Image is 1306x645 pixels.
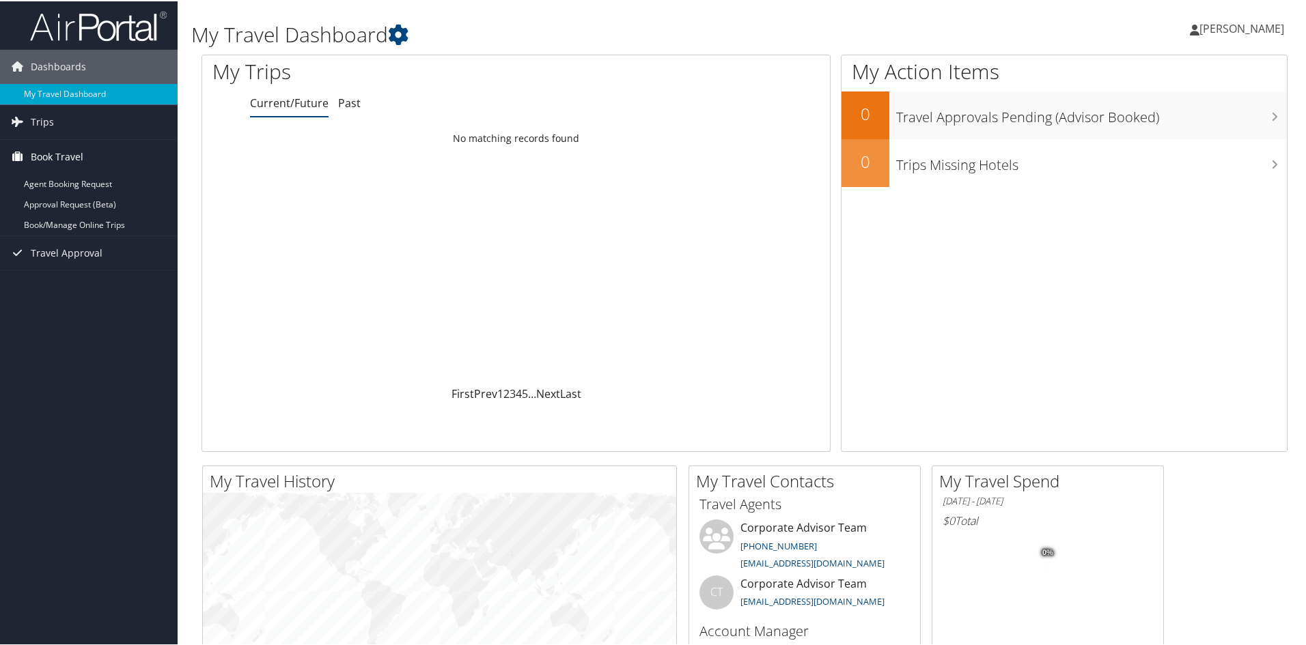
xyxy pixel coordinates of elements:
[693,518,917,574] li: Corporate Advisor Team
[31,235,102,269] span: Travel Approval
[939,468,1163,491] h2: My Travel Spend
[1190,7,1298,48] a: [PERSON_NAME]
[31,104,54,138] span: Trips
[699,493,910,513] h3: Travel Agents
[693,574,917,618] li: Corporate Advisor Team
[842,90,1287,138] a: 0Travel Approvals Pending (Advisor Booked)
[212,56,558,85] h1: My Trips
[1199,20,1284,35] span: [PERSON_NAME]
[451,385,474,400] a: First
[503,385,510,400] a: 2
[536,385,560,400] a: Next
[943,512,955,527] span: $0
[943,493,1153,506] h6: [DATE] - [DATE]
[202,125,830,149] td: No matching records found
[210,468,676,491] h2: My Travel History
[943,512,1153,527] h6: Total
[699,620,910,640] h3: Account Manager
[842,149,889,172] h2: 0
[896,147,1287,173] h3: Trips Missing Hotels
[474,385,497,400] a: Prev
[31,48,86,83] span: Dashboards
[740,539,817,551] a: [PHONE_NUMBER]
[250,94,329,109] a: Current/Future
[31,139,83,173] span: Book Travel
[699,574,734,608] div: CT
[191,19,929,48] h1: My Travel Dashboard
[696,468,920,491] h2: My Travel Contacts
[842,138,1287,186] a: 0Trips Missing Hotels
[338,94,361,109] a: Past
[740,594,885,606] a: [EMAIL_ADDRESS][DOMAIN_NAME]
[896,100,1287,126] h3: Travel Approvals Pending (Advisor Booked)
[510,385,516,400] a: 3
[740,556,885,568] a: [EMAIL_ADDRESS][DOMAIN_NAME]
[1042,547,1053,556] tspan: 0%
[842,101,889,124] h2: 0
[560,385,581,400] a: Last
[497,385,503,400] a: 1
[842,56,1287,85] h1: My Action Items
[528,385,536,400] span: …
[30,9,167,41] img: airportal-logo.png
[516,385,522,400] a: 4
[522,385,528,400] a: 5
